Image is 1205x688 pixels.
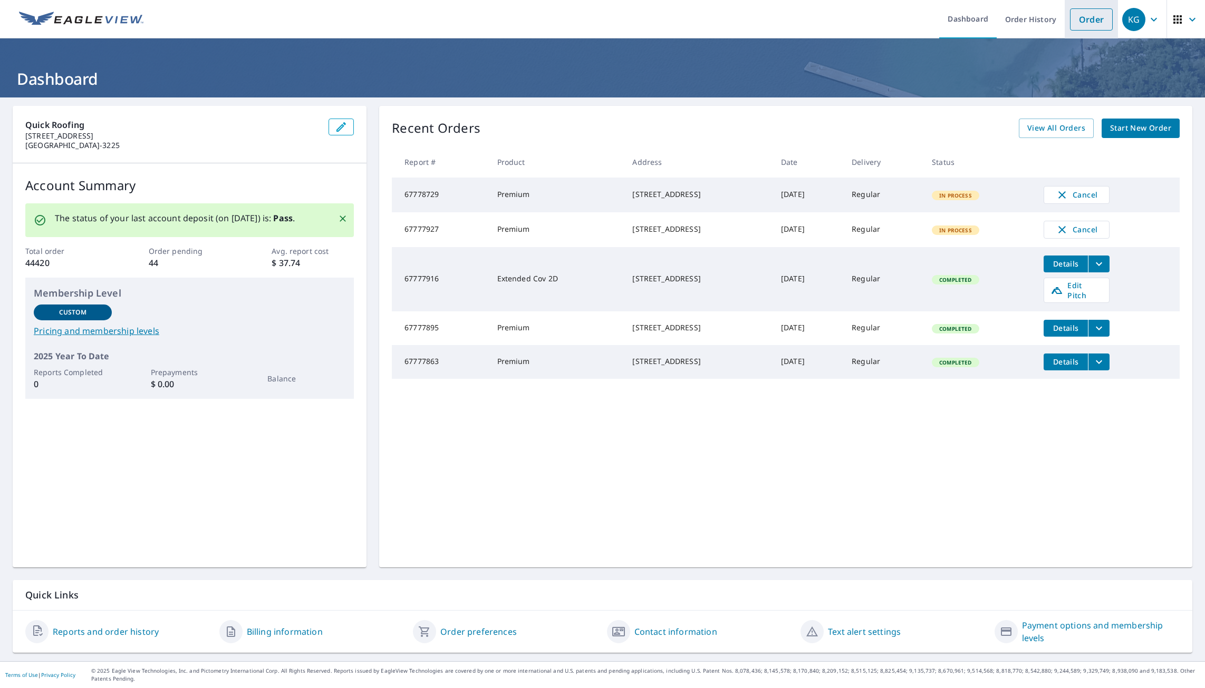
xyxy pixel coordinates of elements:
button: filesDropdownBtn-67777863 [1088,353,1110,370]
a: Text alert settings [828,625,901,638]
p: Avg. report cost [272,245,354,257]
span: In Process [933,192,978,199]
td: Premium [489,178,624,212]
p: © 2025 Eagle View Technologies, Inc. and Pictometry International Corp. All Rights Reserved. Repo... [91,667,1200,683]
a: Billing information [247,625,323,638]
th: Report # [392,146,489,178]
div: [STREET_ADDRESS] [632,273,764,284]
td: Regular [843,311,923,345]
p: | [5,672,75,678]
p: Prepayments [151,367,229,378]
button: detailsBtn-67777916 [1044,255,1088,272]
td: 67777895 [392,311,489,345]
p: [STREET_ADDRESS] [25,131,320,141]
td: [DATE] [773,311,843,345]
p: $ 0.00 [151,378,229,390]
span: Details [1050,259,1082,269]
p: Quick Links [25,588,1180,602]
span: View All Orders [1027,122,1085,135]
span: Details [1050,323,1082,333]
th: Delivery [843,146,923,178]
p: Order pending [149,245,231,257]
a: View All Orders [1019,119,1094,138]
a: Privacy Policy [41,671,75,679]
td: 67777863 [392,345,489,379]
div: KG [1122,8,1145,31]
a: Payment options and membership levels [1022,619,1180,644]
p: Quick Roofing [25,119,320,131]
button: filesDropdownBtn-67777916 [1088,255,1110,272]
p: 2025 Year To Date [34,350,345,362]
button: Cancel [1044,186,1110,204]
td: Regular [843,212,923,247]
td: Regular [843,178,923,212]
button: Close [336,212,350,225]
p: $ 37.74 [272,257,354,269]
button: detailsBtn-67777863 [1044,353,1088,370]
p: [GEOGRAPHIC_DATA]-3225 [25,141,320,150]
td: [DATE] [773,345,843,379]
div: [STREET_ADDRESS] [632,224,764,234]
p: 44420 [25,257,108,269]
td: [DATE] [773,247,843,311]
button: filesDropdownBtn-67777895 [1088,320,1110,337]
a: Pricing and membership levels [34,325,345,337]
a: Order preferences [440,625,517,638]
b: Pass [273,212,293,224]
img: EV Logo [19,12,143,27]
td: 67777916 [392,247,489,311]
span: Completed [933,325,978,332]
div: [STREET_ADDRESS] [632,189,764,200]
p: Recent Orders [392,119,480,138]
p: Membership Level [34,286,345,300]
p: Reports Completed [34,367,112,378]
span: Cancel [1055,189,1098,201]
span: Completed [933,276,978,283]
p: Custom [59,308,86,317]
button: Cancel [1044,221,1110,239]
td: Premium [489,345,624,379]
p: Balance [267,373,345,384]
td: Premium [489,311,624,345]
td: Regular [843,247,923,311]
button: detailsBtn-67777895 [1044,320,1088,337]
a: Terms of Use [5,671,38,679]
a: Start New Order [1102,119,1180,138]
th: Date [773,146,843,178]
a: Contact information [634,625,717,638]
td: Premium [489,212,624,247]
p: Total order [25,245,108,257]
td: 67777927 [392,212,489,247]
a: Order [1070,8,1113,31]
p: 44 [149,257,231,269]
a: Reports and order history [53,625,159,638]
span: Cancel [1055,223,1098,236]
h1: Dashboard [13,68,1192,90]
th: Product [489,146,624,178]
td: 67778729 [392,178,489,212]
p: The status of your last account deposit (on [DATE]) is: . [55,212,295,224]
td: [DATE] [773,212,843,247]
span: In Process [933,227,978,234]
span: Start New Order [1110,122,1171,135]
span: Edit Pitch [1050,280,1103,300]
td: [DATE] [773,178,843,212]
th: Address [624,146,773,178]
div: [STREET_ADDRESS] [632,356,764,367]
span: Details [1050,357,1082,367]
span: Completed [933,359,978,366]
th: Status [923,146,1035,178]
a: Edit Pitch [1044,278,1110,303]
p: 0 [34,378,112,390]
td: Regular [843,345,923,379]
div: [STREET_ADDRESS] [632,322,764,333]
p: Account Summary [25,176,354,195]
td: Extended Cov 2D [489,247,624,311]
